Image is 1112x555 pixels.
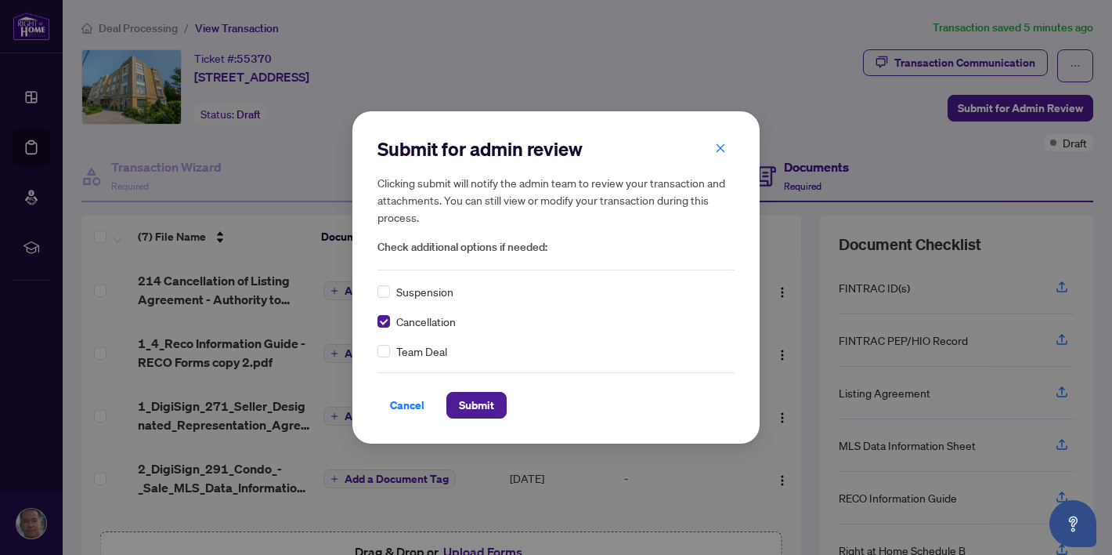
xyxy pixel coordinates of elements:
[377,136,735,161] h2: Submit for admin review
[396,283,453,300] span: Suspension
[377,174,735,226] h5: Clicking submit will notify the admin team to review your transaction and attachments. You can st...
[715,143,726,154] span: close
[396,313,456,330] span: Cancellation
[396,343,447,360] span: Team Deal
[1049,500,1096,547] button: Open asap
[446,392,507,419] button: Submit
[377,238,735,256] span: Check additional options if needed:
[459,393,494,418] span: Submit
[377,392,437,419] button: Cancel
[390,393,424,418] span: Cancel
